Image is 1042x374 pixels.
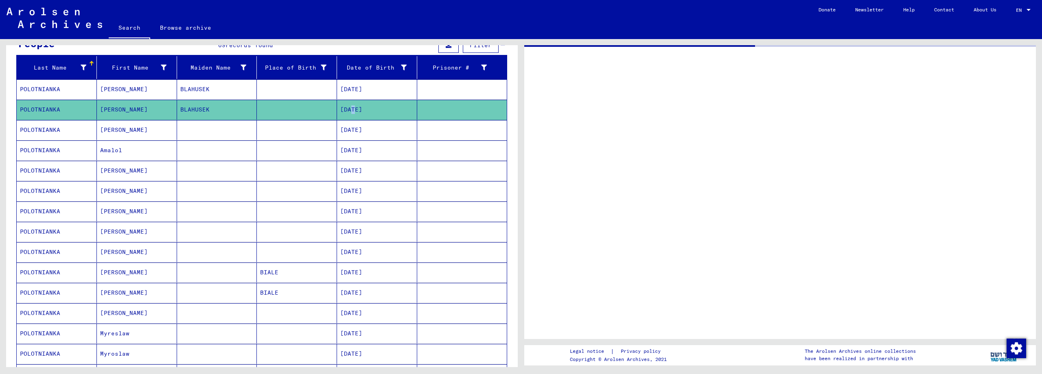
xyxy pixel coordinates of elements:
mat-cell: [PERSON_NAME] [97,120,177,140]
mat-cell: POLOTNIANKA [17,201,97,221]
button: Filter [463,37,499,53]
mat-cell: [PERSON_NAME] [97,100,177,120]
mat-cell: POLOTNIANKA [17,283,97,303]
mat-cell: POLOTNIANKA [17,100,97,120]
div: Last Name [20,61,96,74]
img: yv_logo.png [989,345,1019,365]
mat-cell: Myreslaw [97,324,177,343]
div: First Name [100,63,166,72]
mat-cell: [DATE] [337,140,417,160]
mat-header-cell: First Name [97,56,177,79]
mat-cell: [PERSON_NAME] [97,79,177,99]
mat-cell: [PERSON_NAME] [97,283,177,303]
mat-cell: BLAHUSEK [177,100,257,120]
mat-cell: POLOTNIANKA [17,344,97,364]
div: | [570,347,670,356]
p: have been realized in partnership with [805,355,916,362]
mat-cell: [DATE] [337,120,417,140]
mat-cell: [PERSON_NAME] [97,262,177,282]
div: Prisoner # [420,63,487,72]
mat-header-cell: Prisoner # [417,56,507,79]
div: Prisoner # [420,61,497,74]
mat-cell: [PERSON_NAME] [97,201,177,221]
div: Maiden Name [180,61,257,74]
mat-cell: [DATE] [337,201,417,221]
mat-header-cell: Last Name [17,56,97,79]
img: Change consent [1007,339,1026,358]
p: Copyright © Arolsen Archives, 2021 [570,356,670,363]
mat-header-cell: Place of Birth [257,56,337,79]
mat-cell: [DATE] [337,181,417,201]
span: records found [225,42,273,49]
mat-cell: POLOTNIANKA [17,262,97,282]
span: 69 [218,42,225,49]
mat-cell: [DATE] [337,283,417,303]
mat-cell: [PERSON_NAME] [97,161,177,181]
div: Date of Birth [340,63,407,72]
a: Privacy policy [614,347,670,356]
a: Search [109,18,150,39]
mat-header-cell: Maiden Name [177,56,257,79]
mat-cell: [PERSON_NAME] [97,303,177,323]
mat-cell: [DATE] [337,79,417,99]
div: Maiden Name [180,63,247,72]
mat-cell: BLAHUSEK [177,79,257,99]
mat-cell: Amalol [97,140,177,160]
mat-cell: POLOTNIANKA [17,242,97,262]
mat-cell: [DATE] [337,303,417,323]
p: The Arolsen Archives online collections [805,348,916,355]
mat-cell: [PERSON_NAME] [97,222,177,242]
div: First Name [100,61,177,74]
mat-cell: POLOTNIANKA [17,161,97,181]
mat-cell: POLOTNIANKA [17,79,97,99]
mat-cell: POLOTNIANKA [17,181,97,201]
mat-header-cell: Date of Birth [337,56,417,79]
mat-cell: POLOTNIANKA [17,324,97,343]
mat-cell: BIALE [257,283,337,303]
mat-cell: POLOTNIANKA [17,222,97,242]
mat-cell: [DATE] [337,222,417,242]
mat-cell: [PERSON_NAME] [97,242,177,262]
mat-cell: BIALE [257,262,337,282]
div: Place of Birth [260,63,326,72]
span: Filter [470,42,492,49]
mat-cell: POLOTNIANKA [17,120,97,140]
div: Place of Birth [260,61,337,74]
span: EN [1016,7,1025,13]
mat-cell: [DATE] [337,161,417,181]
mat-cell: POLOTNIANKA [17,140,97,160]
mat-cell: [DATE] [337,242,417,262]
a: Legal notice [570,347,611,356]
img: Arolsen_neg.svg [7,8,102,28]
mat-cell: [PERSON_NAME] [97,181,177,201]
mat-cell: [DATE] [337,324,417,343]
div: Date of Birth [340,61,417,74]
mat-cell: [DATE] [337,262,417,282]
mat-cell: POLOTNIANKA [17,303,97,323]
mat-cell: [DATE] [337,344,417,364]
mat-cell: [DATE] [337,100,417,120]
div: Last Name [20,63,86,72]
mat-cell: Myroslaw [97,344,177,364]
a: Browse archive [150,18,221,37]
